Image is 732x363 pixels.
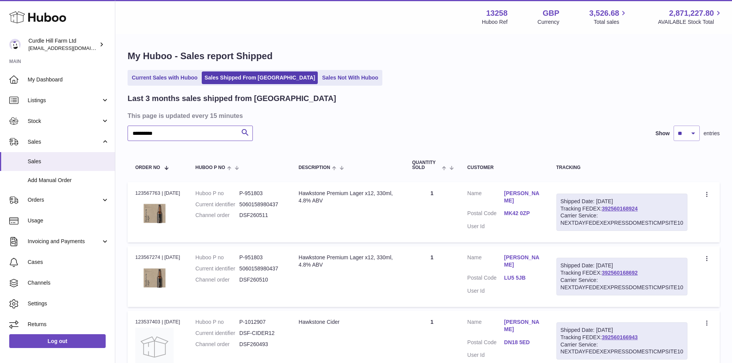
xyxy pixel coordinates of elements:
div: Tracking FEDEX: [556,258,687,295]
div: Curdle Hill Farm Ltd [28,37,98,52]
dd: DSF260493 [239,341,283,348]
a: [PERSON_NAME] [504,254,541,269]
div: Hawkstone Premium Lager x12, 330ml, 4.8% ABV [299,254,397,269]
span: 2,871,227.80 [669,8,714,18]
span: Listings [28,97,101,104]
strong: 13258 [486,8,508,18]
img: internalAdmin-13258@internal.huboo.com [9,39,21,50]
div: 123537403 | [DATE] [135,318,180,325]
td: 1 [404,246,460,307]
span: Order No [135,165,160,170]
span: Sales [28,158,109,165]
dd: DSF260510 [239,276,283,283]
dt: Name [467,190,504,206]
dd: DSF260511 [239,212,283,219]
span: Stock [28,118,101,125]
a: [PERSON_NAME] [504,318,541,333]
span: Description [299,165,330,170]
dt: Name [467,318,504,335]
span: My Dashboard [28,76,109,83]
dt: Huboo P no [196,318,239,326]
h2: Last 3 months sales shipped from [GEOGRAPHIC_DATA] [128,93,336,104]
dd: P-951803 [239,190,283,197]
a: 2,871,227.80 AVAILABLE Stock Total [658,8,723,26]
div: Huboo Ref [482,18,508,26]
span: [EMAIL_ADDRESS][DOMAIN_NAME] [28,45,113,51]
div: Hawkstone Premium Lager x12, 330ml, 4.8% ABV [299,190,397,204]
span: 3,526.68 [589,8,619,18]
span: Add Manual Order [28,177,109,184]
a: 392560168692 [602,270,637,276]
dt: User Id [467,351,504,359]
dt: Postal Code [467,274,504,283]
span: Huboo P no [196,165,225,170]
img: 132581708521438.jpg [135,199,174,228]
a: MK42 0ZP [504,210,541,217]
a: 392560168924 [602,206,637,212]
span: AVAILABLE Stock Total [658,18,723,26]
span: Quantity Sold [412,160,440,170]
span: Invoicing and Payments [28,238,101,245]
span: Total sales [594,18,628,26]
div: Carrier Service: NEXTDAYFEDEXEXPRESSDOMESTICMPSITE10 [561,277,683,291]
a: DN18 5ED [504,339,541,346]
a: LU5 5JB [504,274,541,282]
a: [PERSON_NAME] [504,190,541,204]
span: Channels [28,279,109,287]
div: Hawkstone Cider [299,318,397,326]
div: Currency [538,18,559,26]
div: Customer [467,165,541,170]
dt: Name [467,254,504,270]
span: Orders [28,196,101,204]
dt: User Id [467,223,504,230]
div: Tracking FEDEX: [556,194,687,231]
div: Shipped Date: [DATE] [561,262,683,269]
a: Current Sales with Huboo [129,71,200,84]
a: 3,526.68 Total sales [589,8,628,26]
dt: Current identifier [196,330,239,337]
h3: This page is updated every 15 minutes [128,111,718,120]
div: Shipped Date: [DATE] [561,198,683,205]
label: Show [656,130,670,137]
dt: Channel order [196,212,239,219]
dt: Current identifier [196,201,239,208]
dd: DSF-CIDER12 [239,330,283,337]
dt: Postal Code [467,339,504,348]
dt: Postal Code [467,210,504,219]
dt: Channel order [196,276,239,283]
a: Sales Not With Huboo [319,71,381,84]
span: Cases [28,259,109,266]
div: Carrier Service: NEXTDAYFEDEXEXPRESSDOMESTICMPSITE10 [561,341,683,356]
span: Settings [28,300,109,307]
dt: Current identifier [196,265,239,272]
a: 392560166943 [602,334,637,340]
img: 132581708521438.jpg [135,264,174,292]
dt: Huboo P no [196,254,239,261]
dd: 5060158980437 [239,201,283,208]
div: Shipped Date: [DATE] [561,327,683,334]
span: entries [704,130,720,137]
h1: My Huboo - Sales report Shipped [128,50,720,62]
dd: 5060158980437 [239,265,283,272]
td: 1 [404,182,460,243]
a: Sales Shipped From [GEOGRAPHIC_DATA] [202,71,318,84]
div: Tracking [556,165,687,170]
div: 123567274 | [DATE] [135,254,180,261]
dd: P-951803 [239,254,283,261]
dt: Huboo P no [196,190,239,197]
dt: Channel order [196,341,239,348]
dt: User Id [467,287,504,295]
span: Returns [28,321,109,328]
div: 123567763 | [DATE] [135,190,180,197]
div: Tracking FEDEX: [556,322,687,360]
a: Log out [9,334,106,348]
span: Sales [28,138,101,146]
div: Carrier Service: NEXTDAYFEDEXEXPRESSDOMESTICMPSITE10 [561,212,683,227]
dd: P-1012907 [239,318,283,326]
span: Usage [28,217,109,224]
strong: GBP [543,8,559,18]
